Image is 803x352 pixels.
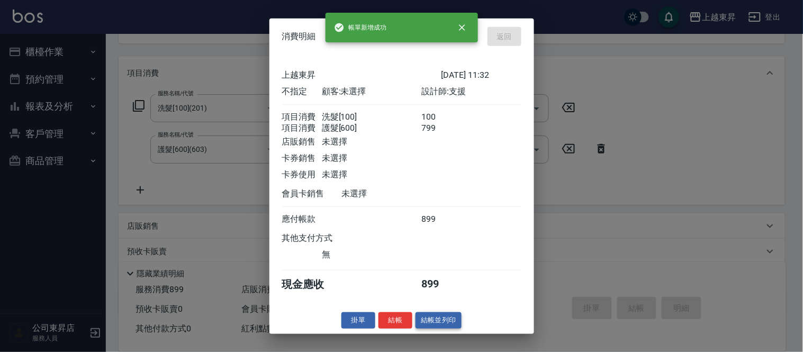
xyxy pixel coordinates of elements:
[282,153,322,164] div: 卡券銷售
[441,70,521,81] div: [DATE] 11:32
[282,188,342,200] div: 會員卡銷售
[282,123,322,134] div: 項目消費
[282,233,362,244] div: 其他支付方式
[322,169,421,180] div: 未選擇
[322,86,421,97] div: 顧客: 未選擇
[282,277,342,292] div: 現金應收
[322,137,421,148] div: 未選擇
[450,16,474,39] button: close
[282,137,322,148] div: 店販銷售
[282,86,322,97] div: 不指定
[342,188,441,200] div: 未選擇
[282,112,322,123] div: 項目消費
[378,312,412,329] button: 結帳
[282,169,322,180] div: 卡券使用
[322,112,421,123] div: 洗髮[100]
[282,214,322,225] div: 應付帳款
[282,70,441,81] div: 上越東昇
[421,277,461,292] div: 899
[421,214,461,225] div: 899
[322,249,421,260] div: 無
[416,312,462,329] button: 結帳並列印
[322,153,421,164] div: 未選擇
[421,112,461,123] div: 100
[421,86,521,97] div: 設計師: 支援
[421,123,461,134] div: 799
[334,22,387,33] span: 帳單新增成功
[282,31,316,42] span: 消費明細
[322,123,421,134] div: 護髮[600]
[341,312,375,329] button: 掛單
